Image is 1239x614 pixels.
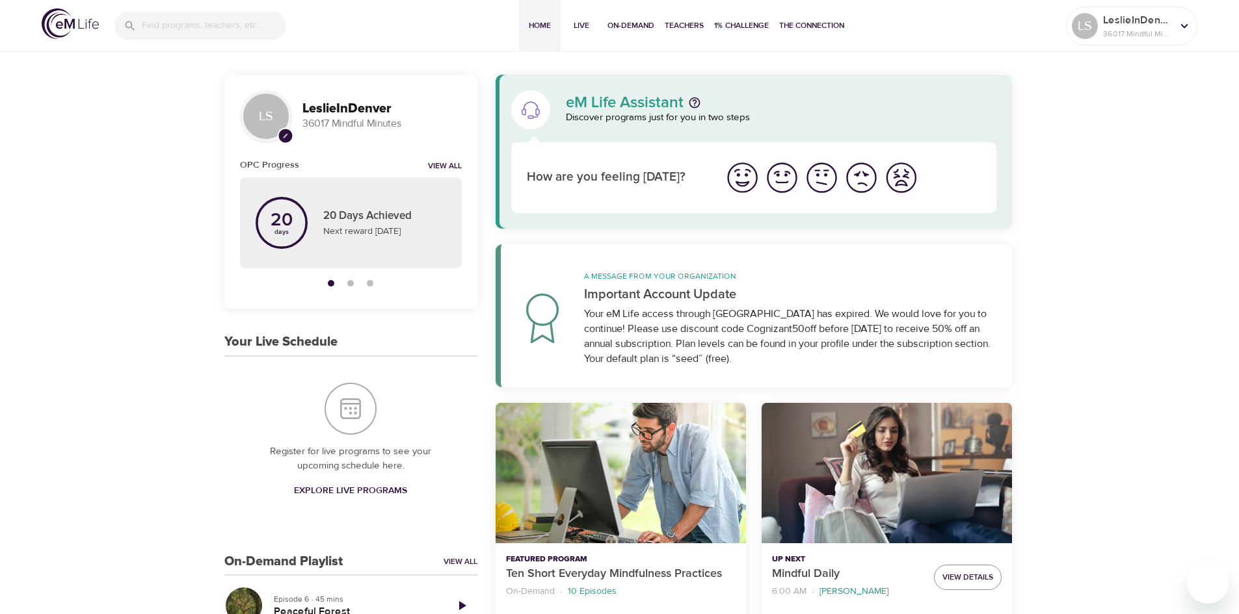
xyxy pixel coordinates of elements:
[772,585,806,598] p: 6:00 AM
[772,583,924,600] nav: breadcrumb
[302,101,462,116] h3: LeslieInDenver
[725,160,760,196] img: great
[274,593,436,605] p: Episode 6 · 45 mins
[881,158,921,198] button: I'm feeling worst
[224,335,338,350] h3: Your Live Schedule
[1187,562,1229,604] iframe: Button to launch messaging window
[819,585,888,598] p: [PERSON_NAME]
[772,554,924,565] p: Up Next
[506,585,555,598] p: On-Demand
[323,225,446,238] p: Next reward [DATE]
[506,583,736,600] nav: breadcrumb
[1072,13,1098,39] div: LS
[224,554,343,569] h3: On-Demand Playlist
[568,585,617,598] p: 10 Episodes
[444,556,477,567] a: View All
[812,583,814,600] li: ·
[323,208,446,225] p: 20 Days Achieved
[289,479,412,503] a: Explore Live Programs
[506,565,736,583] p: Ten Short Everyday Mindfulness Practices
[506,554,736,565] p: Featured Program
[566,95,684,110] p: eM Life Assistant
[294,483,407,499] span: Explore Live Programs
[934,565,1002,590] button: View Details
[779,19,844,32] span: The Connection
[665,19,704,32] span: Teachers
[762,158,802,198] button: I'm feeling good
[804,160,840,196] img: ok
[844,160,879,196] img: bad
[325,383,377,435] img: Your Live Schedule
[584,270,997,282] p: A message from your organization
[1103,28,1172,40] p: 36017 Mindful Minutes
[496,403,746,544] button: Ten Short Everyday Mindfulness Practices
[271,211,293,229] p: 20
[883,160,919,196] img: worst
[428,161,462,172] a: View all notifications
[762,403,1012,544] button: Mindful Daily
[842,158,881,198] button: I'm feeling bad
[772,565,924,583] p: Mindful Daily
[240,90,292,142] div: LS
[942,570,993,584] span: View Details
[764,160,800,196] img: good
[714,19,769,32] span: 1% Challenge
[560,583,563,600] li: ·
[802,158,842,198] button: I'm feeling ok
[723,158,762,198] button: I'm feeling great
[302,116,462,131] p: 36017 Mindful Minutes
[271,229,293,235] p: days
[584,307,997,366] div: Your eM Life access through [GEOGRAPHIC_DATA] has expired. We would love for you to continue! Ple...
[524,19,555,32] span: Home
[520,99,541,120] img: eM Life Assistant
[142,12,286,40] input: Find programs, teachers, etc...
[566,19,597,32] span: Live
[250,444,451,474] p: Register for live programs to see your upcoming schedule here.
[607,19,654,32] span: On-Demand
[1103,12,1172,28] p: LeslieInDenver
[527,168,707,187] p: How are you feeling [DATE]?
[240,158,299,172] h6: OPC Progress
[42,8,99,39] img: logo
[566,110,997,125] p: Discover programs just for you in two steps
[584,285,997,304] p: Important Account Update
